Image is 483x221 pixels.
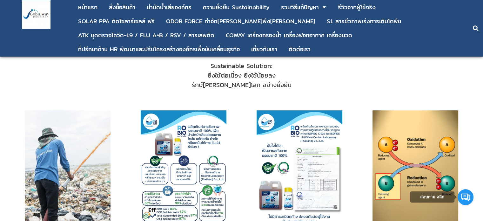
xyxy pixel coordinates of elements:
[327,15,401,27] a: S1 สารชีวภาพเร่งการเติบโตพืช
[109,4,135,10] div: สั่งซื้อสินค้า
[338,1,376,13] a: รีวิวจากผู้ใช้จริง
[203,4,270,10] div: ความยั่งยืน Sustainability
[147,4,191,10] div: บําบัดน้ำเสียองค์กร
[78,43,240,55] a: ที่ปรึกษาด้าน HR พัฒนาและปรับโครงสร้างองค์กรเพื่อขับเคลื่อนธุรกิจ
[78,18,155,24] div: SOLAR PPA ติดโซลาร์เซลล์ ฟรี
[166,15,315,27] a: ODOR FORCE กำจัด[PERSON_NAME]พึง[PERSON_NAME]
[226,32,352,38] div: COWAY เครื่องกรองน้ำ เครื่องฟอกอากาศ เครื่องนวด
[226,29,352,41] a: COWAY เครื่องกรองน้ำ เครื่องฟอกอากาศ เครื่องนวด
[420,195,445,199] span: สอบถาม คลิก
[78,46,240,52] div: ที่ปรึกษาด้าน HR พัฒนาและปรับโครงสร้างองค์กรเพื่อขับเคลื่อนธุรกิจ
[327,18,401,24] div: S1 สารชีวภาพเร่งการเติบโตพืช
[78,29,214,41] a: ATK ชุดตรวจโควิด-19 / FLU A+B / RSV / สารเสพติด
[251,46,277,52] div: เกี่ยวกับเรา
[78,1,97,13] a: หน้าแรก
[289,43,311,55] a: ติดต่อเรา
[78,4,97,10] div: หน้าแรก
[281,1,319,13] a: รวมวิธีแก้ปัญหา
[109,1,135,13] a: สั่งซื้อสินค้า
[281,4,319,10] div: รวมวิธีแก้ปัญหา
[54,42,429,99] div: เป็น[PERSON_NAME]กับสิ่งแวดล้อม Sustainable Solution: ยิ่งใช้ต่อเนื่อง ยิ่งใช้น้อยลง รักษ์[PERSON...
[78,15,155,27] a: SOLAR PPA ติดโซลาร์เซลล์ ฟรี
[22,0,50,29] img: large-1644130236041.jpg
[78,32,214,38] div: ATK ชุดตรวจโควิด-19 / FLU A+B / RSV / สารเสพติด
[166,18,315,24] div: ODOR FORCE กำจัด[PERSON_NAME]พึง[PERSON_NAME]
[251,43,277,55] a: เกี่ยวกับเรา
[147,1,191,13] a: บําบัดน้ำเสียองค์กร
[289,46,311,52] div: ติดต่อเรา
[338,4,376,10] div: รีวิวจากผู้ใช้จริง
[203,1,270,13] a: ความยั่งยืน Sustainability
